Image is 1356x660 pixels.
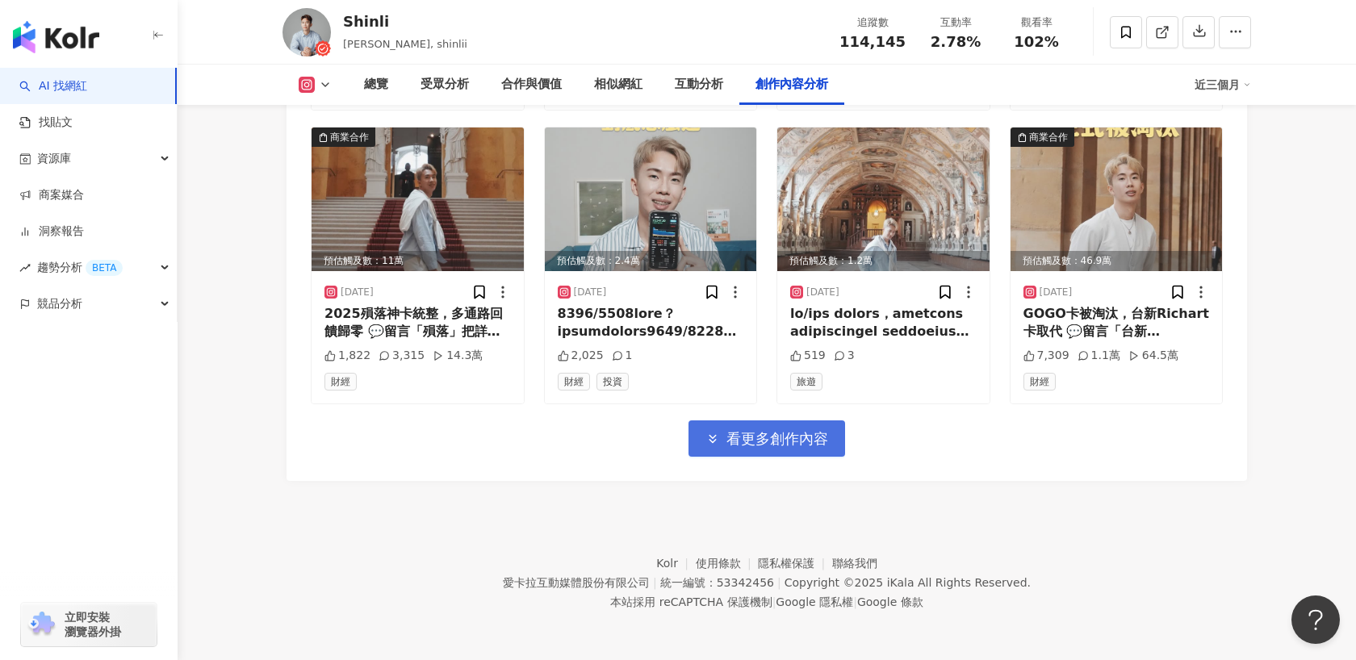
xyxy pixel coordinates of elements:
span: 102% [1014,34,1059,50]
div: 互動率 [925,15,986,31]
div: lo/ips dolors，ametcons adipiscingel seddoeiusm temp、incididuntutl etdolorema，al、enima minimv6quis... [790,305,977,341]
span: 財經 [1023,373,1056,391]
div: post-image商業合作預估觸及數：46.9萬 [1011,127,1223,271]
span: 立即安裝 瀏覽器外掛 [65,610,121,639]
div: 預估觸及數：11萬 [312,251,524,271]
span: 資源庫 [37,140,71,177]
div: post-image預估觸及數：2.4萬 [545,127,757,271]
div: 觀看率 [1006,15,1067,31]
div: [DATE] [574,286,607,299]
div: 1.1萬 [1078,348,1120,364]
a: iKala [887,576,914,589]
span: 財經 [324,373,357,391]
div: 7,309 [1023,348,1069,364]
span: | [853,595,857,608]
a: 洞察報告 [19,223,84,240]
div: post-image商業合作預估觸及數：11萬 [312,127,524,271]
div: 1,822 [324,348,370,364]
a: Google 條款 [857,595,923,608]
span: | [772,595,776,608]
img: post-image [1011,127,1223,271]
span: [PERSON_NAME], shinlii [343,38,467,50]
div: 商業合作 [330,129,369,145]
div: 互動分析 [675,75,723,94]
div: 64.5萬 [1128,348,1178,364]
div: 總覽 [364,75,388,94]
div: 預估觸及數：2.4萬 [545,251,757,271]
div: 預估觸及數：46.9萬 [1011,251,1223,271]
div: 統一編號：53342456 [660,576,774,589]
div: [DATE] [341,286,374,299]
div: Copyright © 2025 All Rights Reserved. [785,576,1031,589]
span: 本站採用 reCAPTCHA 保護機制 [610,592,923,612]
img: KOL Avatar [282,8,331,56]
iframe: Help Scout Beacon - Open [1291,595,1340,644]
a: searchAI 找網紅 [19,78,87,94]
div: 創作內容分析 [755,75,828,94]
div: 2,025 [558,348,604,364]
div: [DATE] [806,286,839,299]
div: 近三個月 [1195,72,1251,98]
span: 財經 [558,373,590,391]
div: 3,315 [379,348,425,364]
span: 看更多創作內容 [726,430,828,448]
div: 合作與價值 [501,75,562,94]
div: [DATE] [1040,286,1073,299]
span: rise [19,262,31,274]
img: post-image [777,127,990,271]
a: Kolr [656,557,695,570]
img: logo [13,21,99,53]
div: 商業合作 [1029,129,1068,145]
div: 14.3萬 [433,348,483,364]
span: 競品分析 [37,286,82,322]
span: 趨勢分析 [37,249,123,286]
div: 追蹤數 [839,15,906,31]
a: 聯絡我們 [832,557,877,570]
div: post-image預估觸及數：1.2萬 [777,127,990,271]
span: | [777,576,781,589]
div: 受眾分析 [421,75,469,94]
a: 找貼文 [19,115,73,131]
div: 愛卡拉互動媒體股份有限公司 [503,576,650,589]
span: 2.78% [931,34,981,50]
div: 相似網紅 [594,75,642,94]
a: 使用條款 [696,557,759,570]
img: post-image [545,127,757,271]
span: | [653,576,657,589]
img: chrome extension [26,612,57,637]
div: 3 [834,348,855,364]
div: Shinli [343,11,467,31]
div: 8396/5508lore？ ipsumdolors9649/8228ametco adipis「el」s doeiu「temp」 incid8096u2139la etdolorema，ali... [558,305,744,341]
span: 114,145 [839,33,906,50]
div: BETA [86,260,123,276]
a: 隱私權保護 [758,557,832,570]
div: 預估觸及數：1.2萬 [777,251,990,271]
span: 投資 [596,373,629,391]
div: 1 [612,348,633,364]
button: 看更多創作內容 [688,420,845,457]
a: Google 隱私權 [776,595,853,608]
a: 商案媒合 [19,187,84,203]
a: chrome extension立即安裝 瀏覽器外掛 [21,603,157,646]
div: 519 [790,348,826,364]
span: 旅遊 [790,373,822,391]
div: GOGO卡被淘汰，台新Richart卡取代 💬留言「台新Richart」把詳細資訊傳給你 🥰記得追蹤+允許陌生訊息，避免漏訊唷 🎉5年從0到500萬的理想生活，已經再刷啦，各大書局全面上架，歡迎... [1023,305,1210,341]
div: 2025殞落神卡統整，多通路回饋歸零 💬留言「殞落」把詳細資訊傳給你 🥰記得追蹤+允許陌生訊息，避免漏訊唷 🎉5年從0到500萬的理想生活，已經再刷啦，各大書局全面上架，歡迎大家選購❤️ - #... [324,305,511,341]
img: post-image [312,127,524,271]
